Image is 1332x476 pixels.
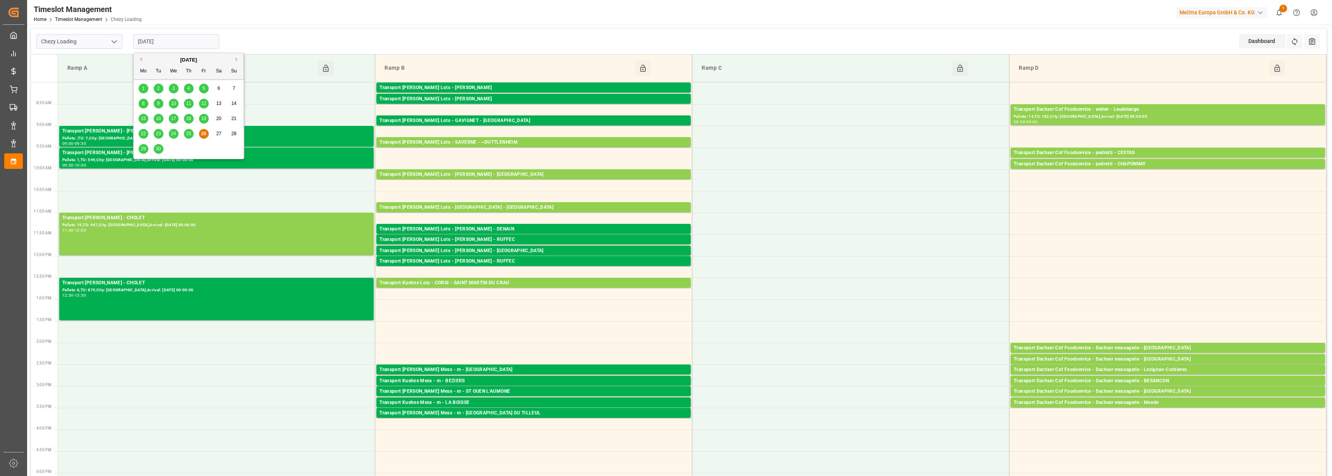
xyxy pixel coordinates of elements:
[379,92,688,98] div: Pallets: 33,TU: 320,City: CARQUEFOU,Arrival: [DATE] 00:00:00
[1014,106,1322,113] div: Transport Dachser Cof Foodservice - welter - Leudelange
[154,84,163,93] div: Choose Tuesday, September 2nd, 2025
[201,116,206,121] span: 19
[1176,5,1270,20] button: Melitta Europa GmbH & Co. KG
[1014,160,1322,168] div: Transport Dachser Cof Foodservice - pedretti - CHAPONNAY
[379,171,688,179] div: Transport [PERSON_NAME] Lots - [PERSON_NAME] - [GEOGRAPHIC_DATA]
[142,86,145,91] span: 1
[214,84,224,93] div: Choose Saturday, September 6th, 2025
[133,34,219,49] input: DD-MM-YYYY
[379,258,688,265] div: Transport [PERSON_NAME] Lots - [PERSON_NAME] - RUFFEC
[214,67,224,76] div: Sa
[379,95,688,103] div: Transport [PERSON_NAME] Lots - [PERSON_NAME]
[1014,395,1322,402] div: Pallets: ,TU: 87,City: [GEOGRAPHIC_DATA],Arrival: [DATE] 00:00:00
[1014,377,1322,385] div: Transport Dachser Cof Foodservice - Dachser messagerie - BESANCON
[233,86,235,91] span: 7
[62,229,74,232] div: 11:00
[379,265,688,272] div: Pallets: ,TU: 95,City: RUFFEC,Arrival: [DATE] 00:00:00
[139,144,148,154] div: Choose Monday, September 29th, 2025
[154,99,163,108] div: Choose Tuesday, September 9th, 2025
[169,84,179,93] div: Choose Wednesday, September 3rd, 2025
[1014,366,1322,374] div: Transport Dachser Cof Foodservice - Dachser messagerie - Lezignan-Corbieres
[1014,399,1322,407] div: Transport Dachser Cof Foodservice - Dachser messagerie - Mende
[171,101,176,106] span: 10
[379,374,688,380] div: Pallets: ,TU: 21,City: [GEOGRAPHIC_DATA],Arrival: [DATE] 00:00:00
[142,101,145,106] span: 8
[139,67,148,76] div: Mo
[75,142,86,145] div: 09:30
[62,163,74,167] div: 09:30
[154,67,163,76] div: Tu
[379,125,688,131] div: Pallets: 13,TU: 708,City: [GEOGRAPHIC_DATA],Arrival: [DATE] 00:00:00
[74,229,75,232] div: -
[169,114,179,124] div: Choose Wednesday, September 17th, 2025
[231,101,236,106] span: 14
[379,236,688,244] div: Transport [PERSON_NAME] Lots - [PERSON_NAME] - RUFFEC
[36,34,122,49] input: Type to search/select
[1014,149,1322,157] div: Transport Dachser Cof Foodservice - pedretti - CESTAS
[379,287,688,294] div: Pallets: ,TU: 848,City: [GEOGRAPHIC_DATA][PERSON_NAME],Arrival: [DATE] 00:00:00
[154,144,163,154] div: Choose Tuesday, September 30th, 2025
[74,163,75,167] div: -
[156,116,161,121] span: 16
[34,253,51,257] span: 12:00 PM
[199,129,209,139] div: Choose Friday, September 26th, 2025
[199,84,209,93] div: Choose Friday, September 5th, 2025
[379,225,688,233] div: Transport [PERSON_NAME] Lots - [PERSON_NAME] - DENAIN
[108,36,120,48] button: open menu
[379,279,688,287] div: Transport Kuehne Lots - CORSI - SAINT MARTIN DU CRAU
[62,127,371,135] div: Transport [PERSON_NAME] - [PERSON_NAME]
[36,122,51,127] span: 9:00 AM
[379,211,688,218] div: Pallets: 4,TU: 198,City: [GEOGRAPHIC_DATA],Arrival: [DATE] 00:00:00
[379,179,688,185] div: Pallets: 1,TU: 233,City: [GEOGRAPHIC_DATA],Arrival: [DATE] 00:00:00
[1014,113,1322,120] div: Pallets: 14,TU: 182,City: [GEOGRAPHIC_DATA],Arrival: [DATE] 00:00:00
[379,103,688,110] div: Pallets: 8,TU: 1233,City: CARQUEFOU,Arrival: [DATE] 00:00:00
[154,129,163,139] div: Choose Tuesday, September 23rd, 2025
[169,99,179,108] div: Choose Wednesday, September 10th, 2025
[75,163,86,167] div: 10:00
[75,294,86,297] div: 13:30
[139,84,148,93] div: Choose Monday, September 1st, 2025
[229,84,239,93] div: Choose Sunday, September 7th, 2025
[62,287,371,294] div: Pallets: 6,TU: 879,City: [GEOGRAPHIC_DATA],Arrival: [DATE] 00:00:00
[379,399,688,407] div: Transport Kuehne Mess - m - LA BOISSE
[186,131,191,136] span: 25
[186,116,191,121] span: 18
[379,377,688,385] div: Transport Kuehne Mess - m - BEZIERS
[55,17,102,22] a: Timeslot Management
[216,131,221,136] span: 27
[216,116,221,121] span: 20
[1014,356,1322,363] div: Transport Dachser Cof Foodservice - Dachser messagerie - [GEOGRAPHIC_DATA]
[379,84,688,92] div: Transport [PERSON_NAME] Lots - [PERSON_NAME]
[1176,7,1267,18] div: Melitta Europa GmbH & Co. KG
[379,233,688,240] div: Pallets: ,TU: 116,City: [GEOGRAPHIC_DATA],Arrival: [DATE] 00:00:00
[34,166,51,170] span: 10:00 AM
[34,274,51,278] span: 12:30 PM
[62,149,371,157] div: Transport [PERSON_NAME] - [PERSON_NAME]
[1288,4,1305,21] button: Help Center
[36,296,51,300] span: 1:00 PM
[62,135,371,142] div: Pallets: ,TU: 7,City: [GEOGRAPHIC_DATA],Arrival: [DATE] 00:00:00
[379,385,688,392] div: Pallets: ,TU: 80,City: [GEOGRAPHIC_DATA],Arrival: [DATE] 00:00:00
[235,57,240,62] button: Next Month
[379,139,688,146] div: Transport [PERSON_NAME] Lots - SAVERNE - ~DUTTLENHEIM
[141,131,146,136] span: 22
[379,204,688,211] div: Transport [PERSON_NAME] Lots - [GEOGRAPHIC_DATA] - [GEOGRAPHIC_DATA]
[74,142,75,145] div: -
[75,229,86,232] div: 12:00
[201,101,206,106] span: 12
[139,129,148,139] div: Choose Monday, September 22nd, 2025
[214,99,224,108] div: Choose Saturday, September 13th, 2025
[62,214,371,222] div: Transport [PERSON_NAME] - CHOLET
[1014,168,1322,175] div: Pallets: 5,TU: ,City: [GEOGRAPHIC_DATA],Arrival: [DATE] 00:00:00
[201,131,206,136] span: 26
[36,361,51,365] span: 2:30 PM
[34,209,51,213] span: 11:00 AM
[379,395,688,402] div: Pallets: ,TU: 15,City: ST OUEN L'AUMONE,Arrival: [DATE] 00:00:00
[34,231,51,235] span: 11:30 AM
[216,101,221,106] span: 13
[1014,120,1025,124] div: 08:30
[187,86,190,91] span: 4
[379,417,688,424] div: Pallets: ,TU: 14,City: [GEOGRAPHIC_DATA],Arrival: [DATE] 00:00:00
[62,279,371,287] div: Transport [PERSON_NAME] - CHOLET
[169,129,179,139] div: Choose Wednesday, September 24th, 2025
